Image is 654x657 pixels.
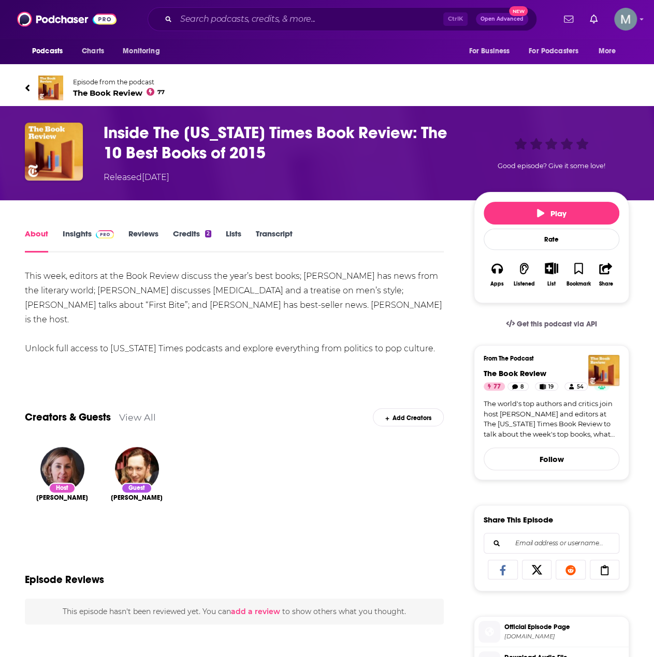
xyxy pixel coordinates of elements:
span: Ctrl K [443,12,468,26]
button: open menu [591,41,629,61]
span: 77 [157,90,165,95]
a: 8 [507,382,529,391]
span: Podcasts [32,44,63,58]
span: Official Episode Page [504,622,624,632]
span: New [509,6,528,16]
h3: Episode Reviews [25,573,104,586]
a: Matthew Schneier [111,494,163,502]
span: Episode from the podcast [73,78,165,86]
a: Lists [226,229,241,252]
a: 19 [535,382,558,391]
div: Bookmark [566,281,591,287]
button: Play [484,202,619,225]
span: The Book Review [73,88,165,98]
button: Bookmark [565,256,592,293]
span: For Business [469,44,510,58]
div: Add Creators [373,408,444,426]
img: The Book Review [38,76,63,100]
a: Pamela Paul [36,494,88,502]
span: Play [537,208,566,218]
button: open menu [461,41,522,61]
span: 19 [548,382,554,392]
div: Guest [121,483,152,494]
div: Released [DATE] [104,171,169,184]
a: The world's top authors and critics join host [PERSON_NAME] and editors at The [US_STATE] Times B... [484,399,619,439]
img: User Profile [614,8,637,31]
h1: Inside The New York Times Book Review: The 10 Best Books of 2015 [104,123,457,163]
div: Search followers [484,533,619,554]
div: This week, editors at the Book Review discuss the year’s best books; [PERSON_NAME] has news from ... [25,269,444,370]
div: Listened [514,281,535,287]
a: Share on Reddit [556,560,586,579]
a: The Book ReviewEpisode from the podcastThe Book Review77 [25,76,629,100]
button: Open AdvancedNew [476,13,528,25]
span: For Podcasters [529,44,578,58]
button: open menu [25,41,76,61]
button: open menu [522,41,593,61]
a: InsightsPodchaser Pro [63,229,114,252]
span: Charts [82,44,104,58]
span: 77 [493,382,501,392]
a: Reviews [128,229,158,252]
button: Listened [511,256,537,293]
span: nytimes.com [504,633,624,640]
div: Show More ButtonList [538,256,565,293]
span: Logged in as mgreen [614,8,637,31]
a: The Book Review [484,368,546,378]
img: Podchaser Pro [96,230,114,238]
button: add a review [231,606,280,617]
button: open menu [115,41,173,61]
div: List [547,280,556,287]
input: Search podcasts, credits, & more... [176,11,443,27]
a: 77 [484,382,505,391]
div: 2 [205,230,211,237]
span: 54 [576,382,583,392]
button: Apps [484,256,511,293]
button: Show More Button [541,262,562,274]
h3: From The Podcast [484,355,611,362]
span: [PERSON_NAME] [111,494,163,502]
img: Podchaser - Follow, Share and Rate Podcasts [17,9,117,29]
a: Credits2 [173,229,211,252]
a: Show notifications dropdown [586,10,602,28]
img: Inside The New York Times Book Review: The 10 Best Books of 2015 [25,123,83,181]
a: Official Episode Page[DOMAIN_NAME] [478,621,624,643]
div: Share [599,281,613,287]
div: Search podcasts, credits, & more... [148,7,537,31]
a: Matthew Schneier [115,447,159,491]
img: Pamela Paul [40,447,84,491]
span: Monitoring [123,44,159,58]
div: Rate [484,229,619,250]
span: Open Advanced [481,17,524,22]
a: Copy Link [590,560,620,579]
a: Share on X/Twitter [522,560,552,579]
h3: Share This Episode [484,515,553,525]
a: About [25,229,48,252]
img: The Book Review [588,355,619,386]
a: Get this podcast via API [498,311,605,337]
span: This episode hasn't been reviewed yet. You can to show others what you thought. [63,607,406,616]
div: Host [49,483,76,494]
a: Creators & Guests [25,411,111,424]
span: Get this podcast via API [517,320,597,328]
a: Show notifications dropdown [560,10,577,28]
span: More [599,44,616,58]
a: Charts [75,41,110,61]
button: Share [592,256,619,293]
a: Share on Facebook [488,560,518,579]
div: Apps [490,281,504,287]
span: Good episode? Give it some love! [498,162,605,170]
input: Email address or username... [492,533,611,553]
a: Transcript [256,229,293,252]
a: View All [119,412,156,423]
button: Show profile menu [614,8,637,31]
span: [PERSON_NAME] [36,494,88,502]
span: 8 [520,382,524,392]
a: 54 [564,382,588,391]
button: Follow [484,447,619,470]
